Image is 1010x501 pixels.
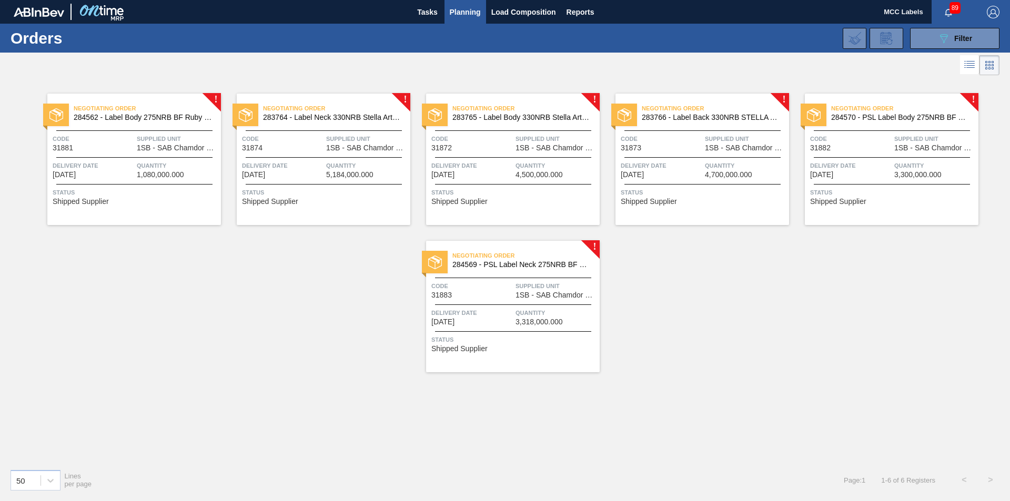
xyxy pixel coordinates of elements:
[831,114,970,121] span: 284570 - PSL Label Body 275NRB BF Strawb Rouge PU
[410,241,600,372] a: !statusNegotiating Order284569 - PSL Label Neck 275NRB BF Strawb Rouge PUCode31883Supplied Unit1S...
[16,476,25,485] div: 50
[894,134,976,144] span: Supplied Unit
[326,134,408,144] span: Supplied Unit
[910,28,999,49] button: Filter
[516,171,563,179] span: 4,500,000.000
[516,160,597,171] span: Quantity
[844,476,865,484] span: Page : 1
[932,5,965,19] button: Notifications
[416,6,439,18] span: Tasks
[137,144,218,152] span: 1SB - SAB Chamdor Brewery
[894,171,942,179] span: 3,300,000.000
[242,187,408,198] span: Status
[239,108,252,122] img: status
[242,144,262,152] span: 31874
[428,108,442,122] img: status
[516,291,597,299] span: 1SB - SAB Chamdor Brewery
[431,134,513,144] span: Code
[428,255,442,269] img: status
[32,94,221,225] a: !statusNegotiating Order284562 - Label Body 275NRB BF Ruby PUCode31881Supplied Unit1SB - SAB Cham...
[831,103,978,114] span: Negotiating Order
[789,94,978,225] a: !statusNegotiating Order284570 - PSL Label Body 275NRB BF Strawb Rouge PUCode31882Supplied Unit1S...
[894,144,976,152] span: 1SB - SAB Chamdor Brewery
[807,108,821,122] img: status
[621,198,677,206] span: Shipped Supplier
[431,291,452,299] span: 31883
[410,94,600,225] a: !statusNegotiating Order283765 - Label Body 330NRB Stella Artois Pack UCode31872Supplied Unit1SB ...
[326,171,373,179] span: 5,184,000.000
[705,160,786,171] span: Quantity
[452,114,591,121] span: 283765 - Label Body 330NRB Stella Artois Pack U
[242,160,324,171] span: Delivery Date
[11,32,168,44] h1: Orders
[65,472,92,488] span: Lines per page
[242,134,324,144] span: Code
[810,198,866,206] span: Shipped Supplier
[137,171,184,179] span: 1,080,000.000
[810,171,833,179] span: 09/24/2025
[705,171,752,179] span: 4,700,000.000
[452,261,591,269] span: 284569 - PSL Label Neck 275NRB BF Strawb Rouge PU
[431,308,513,318] span: Delivery Date
[600,94,789,225] a: !statusNegotiating Order283766 - Label Back 330NRB STELLA ARTOIS PUCode31873Supplied Unit1SB - SA...
[49,108,63,122] img: status
[431,345,488,353] span: Shipped Supplier
[74,114,213,121] span: 284562 - Label Body 275NRB BF Ruby PU
[491,6,556,18] span: Load Composition
[621,171,644,179] span: 09/22/2025
[810,134,892,144] span: Code
[979,55,999,75] div: Card Vision
[53,171,76,179] span: 09/20/2025
[242,171,265,179] span: 09/22/2025
[431,334,597,345] span: Status
[137,134,218,144] span: Supplied Unit
[137,160,218,171] span: Quantity
[242,198,298,206] span: Shipped Supplier
[516,281,597,291] span: Supplied Unit
[642,114,781,121] span: 283766 - Label Back 330NRB STELLA ARTOIS PU
[326,160,408,171] span: Quantity
[810,187,976,198] span: Status
[977,467,1004,493] button: >
[263,114,402,121] span: 283764 - Label Neck 330NRB Stella Artois Pack U
[431,171,454,179] span: 09/22/2025
[431,198,488,206] span: Shipped Supplier
[621,134,702,144] span: Code
[621,144,641,152] span: 31873
[894,160,976,171] span: Quantity
[263,103,410,114] span: Negotiating Order
[870,28,903,49] div: Order Review Request
[431,160,513,171] span: Delivery Date
[810,160,892,171] span: Delivery Date
[642,103,789,114] span: Negotiating Order
[74,103,221,114] span: Negotiating Order
[431,187,597,198] span: Status
[960,55,979,75] div: List Vision
[954,34,972,43] span: Filter
[53,134,134,144] span: Code
[53,160,134,171] span: Delivery Date
[53,198,109,206] span: Shipped Supplier
[621,187,786,198] span: Status
[987,6,999,18] img: Logout
[452,103,600,114] span: Negotiating Order
[516,134,597,144] span: Supplied Unit
[452,250,600,261] span: Negotiating Order
[810,144,831,152] span: 31882
[881,476,935,484] span: 1 - 6 of 6 Registers
[450,6,481,18] span: Planning
[843,28,866,49] div: Import Order Negotiation
[431,318,454,326] span: 09/24/2025
[951,467,977,493] button: <
[621,160,702,171] span: Delivery Date
[705,134,786,144] span: Supplied Unit
[53,144,73,152] span: 31881
[326,144,408,152] span: 1SB - SAB Chamdor Brewery
[53,187,218,198] span: Status
[221,94,410,225] a: !statusNegotiating Order283764 - Label Neck 330NRB Stella Artois Pack UCode31874Supplied Unit1SB ...
[431,281,513,291] span: Code
[705,144,786,152] span: 1SB - SAB Chamdor Brewery
[516,144,597,152] span: 1SB - SAB Chamdor Brewery
[14,7,64,17] img: TNhmsLtSVTkK8tSr43FrP2fwEKptu5GPRR3wAAAABJRU5ErkJggg==
[516,308,597,318] span: Quantity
